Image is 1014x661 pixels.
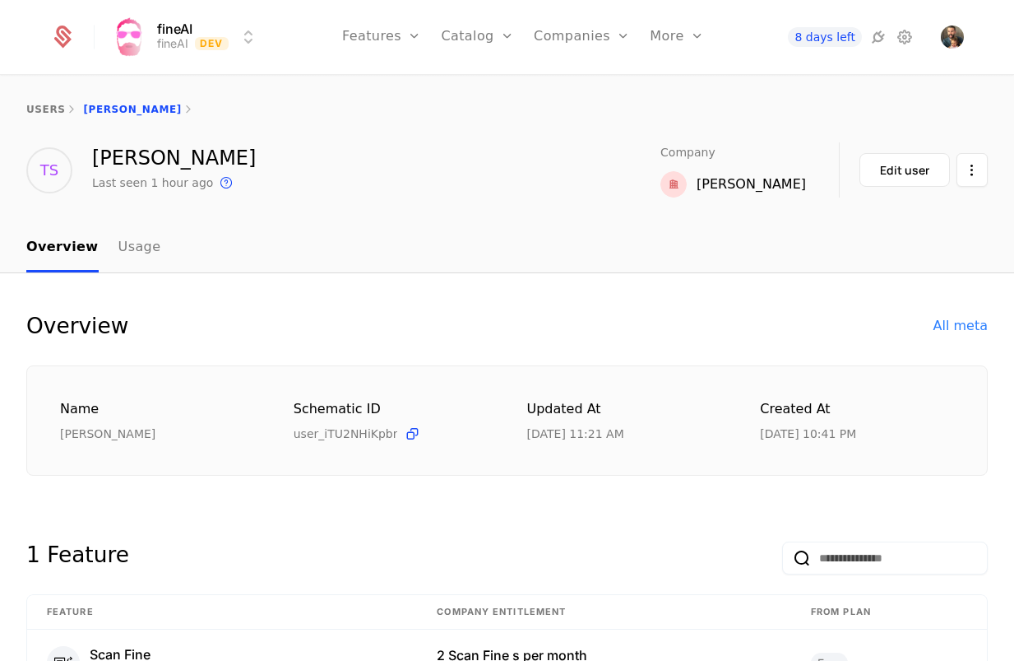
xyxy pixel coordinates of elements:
[294,399,488,419] div: Schematic ID
[956,153,988,187] button: Select action
[760,426,856,442] div: 9/25/25, 10:41 PM
[157,35,188,52] div: fineAI
[109,17,149,57] img: fineAI
[527,426,624,442] div: 9/29/25, 11:21 AM
[788,27,862,47] a: 8 days left
[417,595,791,630] th: Company Entitlement
[294,426,398,442] span: user_iTU2NHiKpbr
[26,224,160,272] ul: Choose Sub Page
[90,648,206,661] div: Scan Fine
[26,224,99,272] a: Overview
[941,26,964,49] button: Open user button
[92,148,256,168] div: [PERSON_NAME]
[660,171,813,198] a: [PERSON_NAME]
[114,19,258,55] button: Select environment
[868,27,888,47] a: Integrations
[880,162,929,179] div: Edit user
[760,399,954,420] div: Created at
[527,399,721,420] div: Updated at
[27,595,417,630] th: Feature
[92,175,213,191] div: Last seen 1 hour ago
[660,147,715,158] span: Company
[26,104,65,115] a: users
[26,313,128,339] div: Overview
[157,22,192,35] span: fineAI
[791,595,987,630] th: From plan
[118,224,161,272] a: Usage
[933,316,988,336] div: All meta
[195,37,229,50] span: Dev
[660,171,687,198] img: red.png
[26,224,988,272] nav: Main
[60,399,254,420] div: Name
[859,153,950,187] button: Edit user
[895,27,914,47] a: Settings
[697,175,806,194] div: [PERSON_NAME]
[26,542,129,575] div: 1 Feature
[941,26,964,49] img: Tiago Formosinho
[60,426,254,442] div: [PERSON_NAME]
[26,147,72,193] div: TS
